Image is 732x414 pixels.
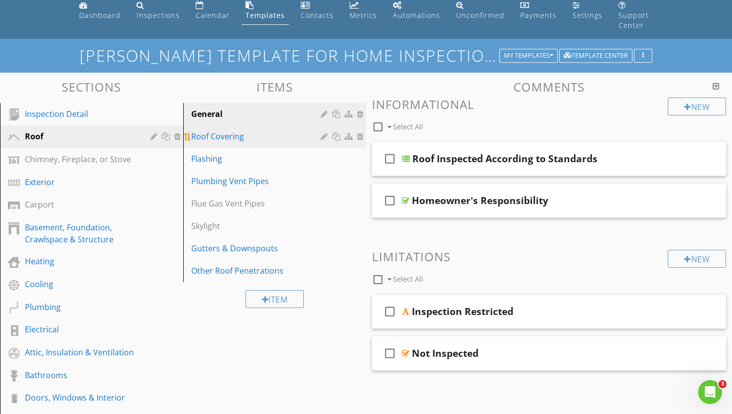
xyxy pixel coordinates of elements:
[196,10,230,20] div: Calendar
[393,10,440,20] div: Automations
[719,380,727,388] span: 3
[573,10,603,20] div: Settings
[191,130,324,142] div: Roof Covering
[393,122,423,131] span: Select All
[245,290,304,308] div: Item
[25,392,136,404] div: Doors, Windows & Interior
[25,369,136,381] div: Bathrooms
[504,52,553,59] div: My Templates
[191,175,324,187] div: Plumbing Vent Pipes
[412,153,598,165] div: Roof Inspected According to Standards
[25,278,136,290] div: Cooling
[382,300,398,323] i: check_box_outline_blank
[372,80,726,94] h3: Comments
[350,10,377,20] div: Metrics
[412,347,479,359] div: Not Inspected
[412,195,548,207] div: Homeowner's Responsibility
[25,153,136,165] div: Chimney, Fireplace, or Stove
[191,108,324,120] div: General
[25,255,136,267] div: Heating
[382,147,398,171] i: check_box_outline_blank
[245,10,285,20] div: Templates
[382,189,398,212] i: check_box_outline_blank
[191,153,324,165] div: Flashing
[301,10,334,20] div: Contacts
[25,301,136,313] div: Plumbing
[25,108,136,120] div: Inspection Detail
[25,176,136,188] div: Exterior
[136,10,180,20] div: Inspections
[191,265,324,277] div: Other Roof Penetrations
[191,242,324,254] div: Gutters & Downspouts
[412,306,513,317] div: Inspection Restricted
[79,10,121,20] div: Dashboard
[559,50,632,59] a: Template Center
[499,49,558,63] button: My Templates
[393,274,423,284] span: Select All
[25,221,136,245] div: Basement, Foundation, Crawlspace & Structure
[618,10,649,30] div: Support Center
[559,49,632,63] button: Template Center
[25,199,136,210] div: Carport
[456,10,504,20] div: Unconfirmed
[183,80,366,94] h3: Items
[668,250,726,268] div: New
[372,98,726,111] h3: Informational
[80,47,652,64] h1: [PERSON_NAME] Template for Home Inspections
[564,52,628,59] div: Template Center
[25,346,136,358] div: Attic, Insulation & Ventilation
[25,130,136,142] div: Roof
[25,323,136,335] div: Electrical
[698,380,722,404] iframe: Intercom live chat
[382,341,398,365] i: check_box_outline_blank
[191,198,324,209] div: Flue Gas Vent Pipes
[668,98,726,115] div: New
[520,10,557,20] div: Payments
[372,250,726,263] h3: Limitations
[191,220,324,232] div: Skylight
